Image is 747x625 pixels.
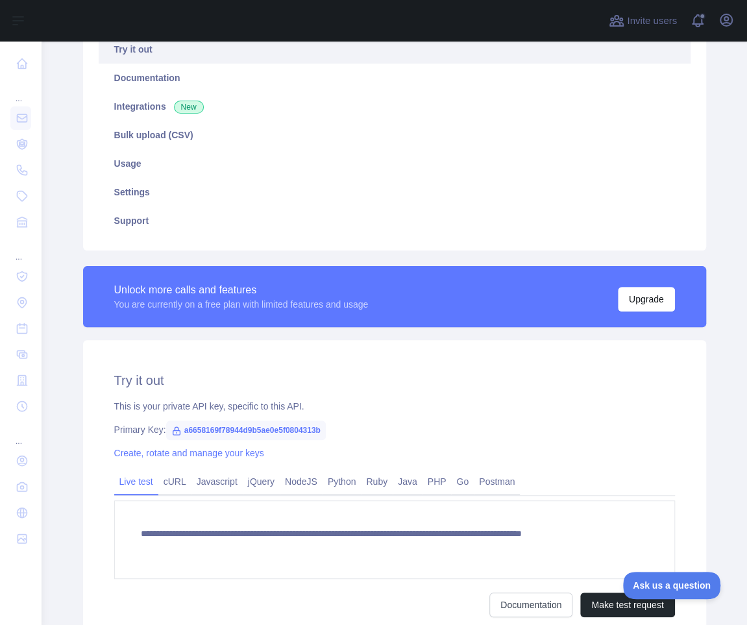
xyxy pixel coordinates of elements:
button: Invite users [606,10,680,31]
span: New [174,101,204,114]
a: cURL [158,471,191,492]
a: Bulk upload (CSV) [99,121,691,149]
a: NodeJS [280,471,323,492]
span: a6658169f78944d9b5ae0e5f0804313b [166,421,326,440]
div: ... [10,78,31,104]
a: Go [451,471,474,492]
div: Primary Key: [114,423,675,436]
a: Javascript [191,471,243,492]
a: Java [393,471,422,492]
span: Invite users [627,14,677,29]
a: PHP [422,471,452,492]
h2: Try it out [114,371,675,389]
a: Usage [99,149,691,178]
a: Documentation [489,593,572,617]
div: ... [10,236,31,262]
iframe: Toggle Customer Support [623,572,721,599]
a: Create, rotate and manage your keys [114,448,264,458]
div: Unlock more calls and features [114,282,369,298]
a: Support [99,206,691,235]
a: Python [323,471,361,492]
a: Try it out [99,35,691,64]
div: ... [10,421,31,447]
a: Documentation [99,64,691,92]
a: Live test [114,471,158,492]
div: This is your private API key, specific to this API. [114,400,675,413]
div: You are currently on a free plan with limited features and usage [114,298,369,311]
button: Make test request [580,593,674,617]
a: Integrations New [99,92,691,121]
a: Postman [474,471,520,492]
a: Ruby [361,471,393,492]
a: Settings [99,178,691,206]
a: jQuery [243,471,280,492]
button: Upgrade [618,287,675,312]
